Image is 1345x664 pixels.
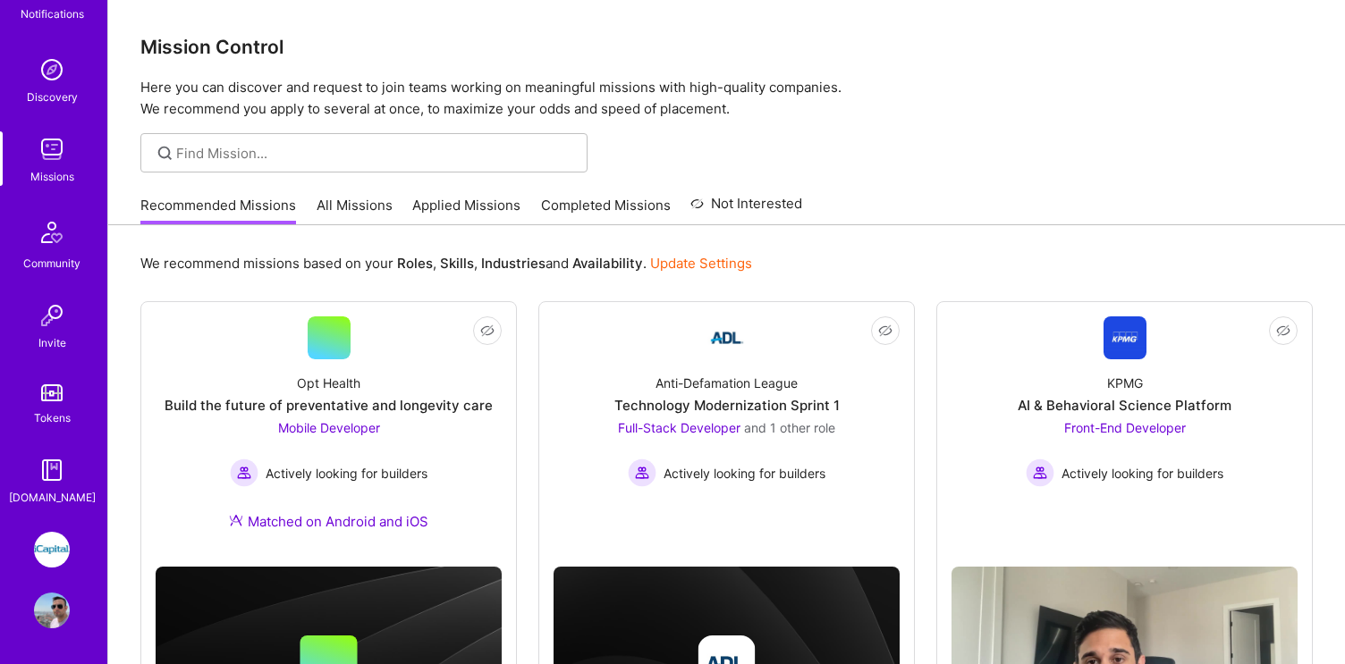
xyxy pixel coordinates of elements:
div: Build the future of preventative and longevity care [165,396,493,415]
div: Technology Modernization Sprint 1 [614,396,840,415]
i: icon EyeClosed [480,324,495,338]
div: Tokens [34,408,71,427]
a: iCapital: Building an Alternative Investment Marketplace [30,532,74,567]
img: Community [30,211,73,254]
span: Full-Stack Developer [618,420,740,435]
a: All Missions [317,196,393,225]
a: Recommended Missions [140,196,296,225]
i: icon EyeClosed [1276,324,1290,338]
b: Availability [572,255,643,272]
h3: Mission Control [140,36,1313,58]
div: Opt Health [297,374,360,392]
span: Front-End Developer [1064,420,1186,435]
img: tokens [41,384,63,401]
span: Actively looking for builders [664,464,825,483]
div: AI & Behavioral Science Platform [1018,396,1231,415]
div: Community [23,254,80,273]
p: We recommend missions based on your , , and . [140,254,752,273]
img: discovery [34,52,70,88]
a: Update Settings [650,255,752,272]
a: Company LogoAnti-Defamation LeagueTechnology Modernization Sprint 1Full-Stack Developer and 1 oth... [554,316,900,532]
span: Actively looking for builders [266,464,427,483]
span: and 1 other role [744,420,835,435]
div: Missions [30,167,74,186]
img: Company Logo [1104,316,1146,359]
img: Ateam Purple Icon [229,513,243,527]
a: User Avatar [30,593,74,628]
a: Completed Missions [541,196,671,225]
div: Invite [38,333,66,352]
i: icon SearchGrey [155,143,175,164]
span: Actively looking for builders [1062,464,1223,483]
div: Notifications [21,4,84,23]
img: Actively looking for builders [230,458,258,487]
p: Here you can discover and request to join teams working on meaningful missions with high-quality ... [140,77,1313,120]
div: Anti-Defamation League [656,374,798,392]
i: icon EyeClosed [878,324,892,338]
div: Discovery [27,88,78,106]
img: iCapital: Building an Alternative Investment Marketplace [34,532,70,567]
a: Company LogoKPMGAI & Behavioral Science PlatformFront-End Developer Actively looking for builders... [952,316,1298,552]
input: Find Mission... [176,144,574,163]
span: Mobile Developer [278,420,380,435]
a: Applied Missions [412,196,520,225]
img: teamwork [34,131,70,167]
img: Invite [34,298,70,333]
img: Actively looking for builders [628,458,656,487]
b: Skills [440,255,474,272]
a: Not Interested [690,193,802,225]
div: KPMG [1107,374,1143,392]
img: guide book [34,452,70,488]
a: Opt HealthBuild the future of preventative and longevity careMobile Developer Actively looking fo... [156,316,502,552]
b: Roles [397,255,433,272]
img: Actively looking for builders [1026,458,1054,487]
img: Company Logo [706,316,749,359]
div: [DOMAIN_NAME] [9,488,96,507]
img: User Avatar [34,593,70,628]
b: Industries [481,255,546,272]
div: Matched on Android and iOS [229,512,428,531]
